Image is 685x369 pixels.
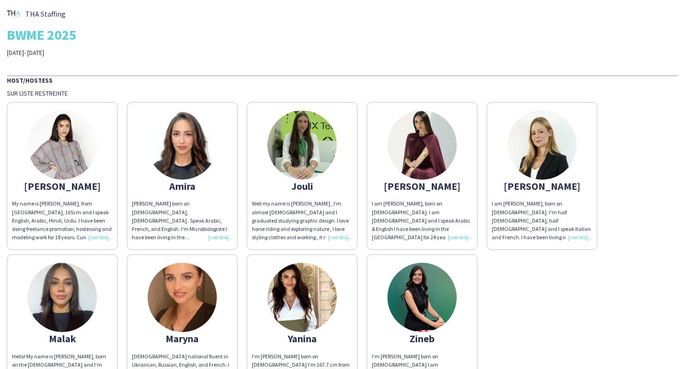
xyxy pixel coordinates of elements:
[7,75,678,85] div: Host/Hostess
[252,200,352,242] div: Well my name is [PERSON_NAME] , I’m almost [DEMOGRAPHIC_DATA] and I graduated studying graphic de...
[372,334,472,343] div: Zineb
[7,89,678,97] div: Sur liste restreinte
[132,200,232,242] div: [PERSON_NAME] born on [DEMOGRAPHIC_DATA], [DEMOGRAPHIC_DATA] . Speak Arabic, French, and English....
[12,182,113,190] div: [PERSON_NAME]
[28,263,97,332] img: thumb-670adb23170e3.jpeg
[12,334,113,343] div: Malak
[268,263,337,332] img: thumb-652e711b4454b.jpeg
[252,334,352,343] div: Yanina
[507,110,577,180] img: thumb-68a42ce4d990e.jpeg
[387,263,457,332] img: thumb-8fa862a2-4ba6-4d8c-b812-4ab7bb08ac6d.jpg
[132,334,232,343] div: Maryna
[492,200,592,242] div: I am [PERSON_NAME], born on [DEMOGRAPHIC_DATA]. I'm half [DEMOGRAPHIC_DATA], half [DEMOGRAPHIC_DA...
[132,182,232,190] div: Amira
[28,110,97,180] img: thumb-65aa2df93c2ff.jpeg
[25,10,66,18] span: THA Staffing
[7,7,21,21] img: thumb-8991f33d-b3b1-42d0-a209-b68b9a839270.png
[372,182,472,190] div: [PERSON_NAME]
[7,48,242,57] div: [DATE]- [DATE]
[372,200,471,249] span: I am [PERSON_NAME], born on [DEMOGRAPHIC_DATA]. I am [DEMOGRAPHIC_DATA] and I speak Arabic & Engl...
[7,28,678,42] div: BWME 2025
[387,110,457,180] img: thumb-1667231339635fee6b95e01.jpeg
[148,263,217,332] img: thumb-671b7c58dfd28.jpeg
[268,110,337,180] img: thumb-3d0b2553-6c45-4a29-9489-c0299c010989.jpg
[492,182,592,190] div: [PERSON_NAME]
[12,200,113,242] div: My name is [PERSON_NAME], from [GEOGRAPHIC_DATA], 165cm and I speak English, Arabic, Hindi, Urdu....
[252,182,352,190] div: Jouli
[148,110,217,180] img: thumb-6582a0cdb5742.jpeg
